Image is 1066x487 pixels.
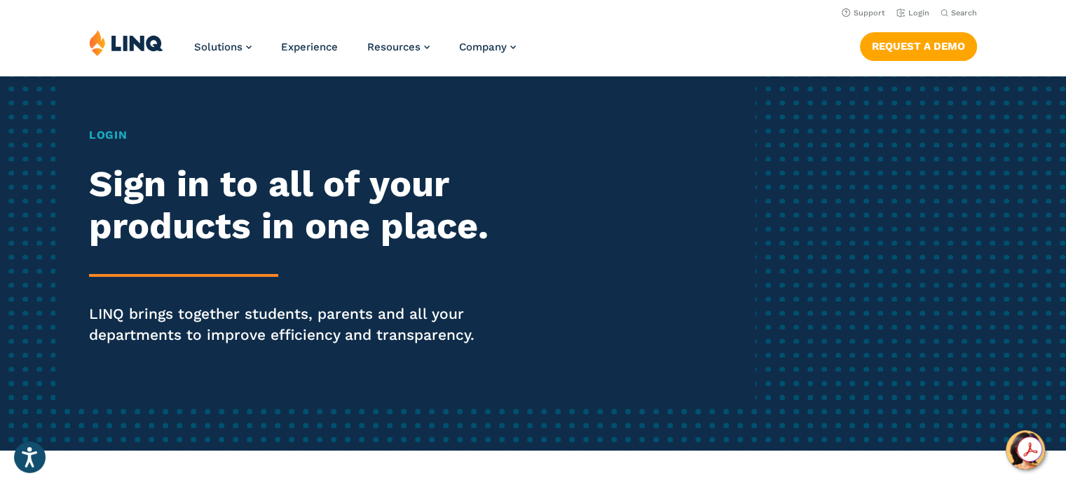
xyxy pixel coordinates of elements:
[89,29,163,56] img: LINQ | K‑12 Software
[281,41,338,53] a: Experience
[459,41,507,53] span: Company
[194,41,242,53] span: Solutions
[367,41,430,53] a: Resources
[842,8,885,18] a: Support
[194,29,516,76] nav: Primary Navigation
[860,32,977,60] a: Request a Demo
[194,41,252,53] a: Solutions
[89,127,500,144] h1: Login
[89,303,500,345] p: LINQ brings together students, parents and all your departments to improve efficiency and transpa...
[459,41,516,53] a: Company
[367,41,421,53] span: Resources
[896,8,929,18] a: Login
[860,29,977,60] nav: Button Navigation
[1006,430,1045,469] button: Hello, have a question? Let’s chat.
[951,8,977,18] span: Search
[941,8,977,18] button: Open Search Bar
[89,163,500,247] h2: Sign in to all of your products in one place.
